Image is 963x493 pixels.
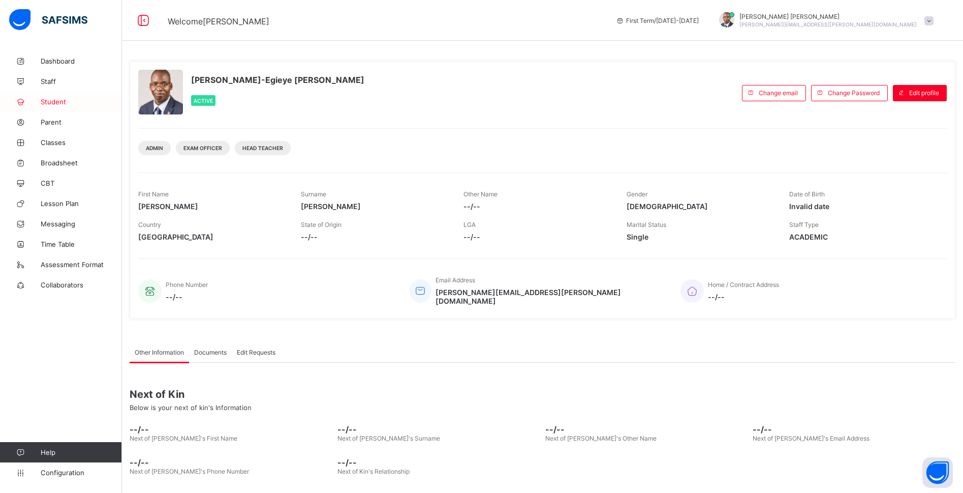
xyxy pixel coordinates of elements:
[753,424,955,434] span: --/--
[41,98,122,106] span: Student
[41,57,122,65] span: Dashboard
[138,202,286,211] span: [PERSON_NAME]
[789,190,825,198] span: Date of Birth
[436,276,475,284] span: Email Address
[183,145,222,151] span: Exam Officer
[627,221,666,228] span: Marital Status
[41,118,122,126] span: Parent
[301,190,326,198] span: Surname
[138,190,169,198] span: First Name
[463,202,611,211] span: --/--
[130,388,955,400] span: Next of Kin
[627,233,774,241] span: Single
[41,220,122,228] span: Messaging
[627,190,647,198] span: Gender
[739,13,917,20] span: [PERSON_NAME] [PERSON_NAME]
[616,17,699,24] span: session/term information
[41,281,122,289] span: Collaborators
[237,349,275,356] span: Edit Requests
[41,448,121,456] span: Help
[41,199,122,208] span: Lesson Plan
[130,434,237,442] span: Next of [PERSON_NAME]'s First Name
[739,21,917,27] span: [PERSON_NAME][EMAIL_ADDRESS][PERSON_NAME][DOMAIN_NAME]
[130,403,252,412] span: Below is your next of kin's Information
[759,89,798,97] span: Change email
[130,468,249,475] span: Next of [PERSON_NAME]'s Phone Number
[545,424,748,434] span: --/--
[828,89,880,97] span: Change Password
[789,202,937,211] span: Invalid date
[191,75,364,85] span: [PERSON_NAME]-Egieye [PERSON_NAME]
[753,434,869,442] span: Next of [PERSON_NAME]'s Email Address
[130,457,332,468] span: --/--
[168,16,269,26] span: Welcome [PERSON_NAME]
[166,281,208,288] span: Phone Number
[242,145,283,151] span: Head Teacher
[545,434,657,442] span: Next of [PERSON_NAME]'s Other Name
[41,138,122,147] span: Classes
[138,221,161,228] span: Country
[301,233,448,241] span: --/--
[41,179,122,187] span: CBT
[789,221,819,228] span: Staff Type
[463,221,476,228] span: LGA
[301,202,448,211] span: [PERSON_NAME]
[135,349,184,356] span: Other Information
[708,281,779,288] span: Home / Contract Address
[463,190,498,198] span: Other Name
[337,434,440,442] span: Next of [PERSON_NAME]'s Surname
[909,89,939,97] span: Edit profile
[146,145,163,151] span: Admin
[922,457,953,488] button: Open asap
[337,468,410,475] span: Next of Kin's Relationship
[436,288,666,305] span: [PERSON_NAME][EMAIL_ADDRESS][PERSON_NAME][DOMAIN_NAME]
[709,12,939,29] div: Paul-EgieyeMichael
[337,424,540,434] span: --/--
[41,469,121,477] span: Configuration
[463,233,611,241] span: --/--
[166,293,208,301] span: --/--
[41,159,122,167] span: Broadsheet
[194,349,227,356] span: Documents
[627,202,774,211] span: [DEMOGRAPHIC_DATA]
[41,260,122,269] span: Assessment Format
[41,77,122,85] span: Staff
[130,424,332,434] span: --/--
[708,293,779,301] span: --/--
[138,233,286,241] span: [GEOGRAPHIC_DATA]
[9,9,87,31] img: safsims
[337,457,540,468] span: --/--
[194,98,213,104] span: Active
[41,240,122,248] span: Time Table
[789,233,937,241] span: ACADEMIC
[301,221,341,228] span: State of Origin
